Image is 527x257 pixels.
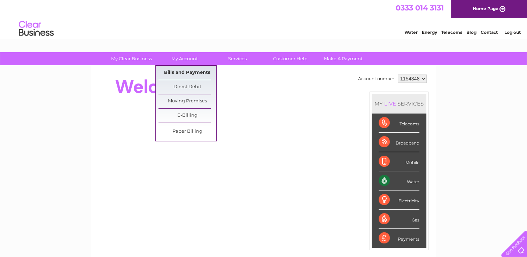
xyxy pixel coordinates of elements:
a: My Account [156,52,213,65]
div: Gas [379,210,419,229]
a: Contact [481,30,498,35]
a: Make A Payment [315,52,372,65]
a: 0333 014 3131 [396,3,444,12]
div: MY SERVICES [372,94,426,114]
div: Clear Business is a trading name of Verastar Limited (registered in [GEOGRAPHIC_DATA] No. 3667643... [99,4,428,34]
a: E-Billing [158,109,216,123]
div: Broadband [379,133,419,152]
a: Direct Debit [158,80,216,94]
img: logo.png [18,18,54,39]
a: Telecoms [441,30,462,35]
div: Water [379,171,419,190]
a: Log out [504,30,520,35]
div: Mobile [379,152,419,171]
div: Payments [379,229,419,248]
a: Services [209,52,266,65]
a: My Clear Business [103,52,160,65]
div: LIVE [383,100,397,107]
a: Bills and Payments [158,66,216,80]
div: Telecoms [379,114,419,133]
a: Customer Help [262,52,319,65]
a: Energy [422,30,437,35]
a: Moving Premises [158,94,216,108]
td: Account number [356,73,396,85]
div: Electricity [379,190,419,210]
a: Blog [466,30,476,35]
a: Paper Billing [158,125,216,139]
a: Water [404,30,418,35]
